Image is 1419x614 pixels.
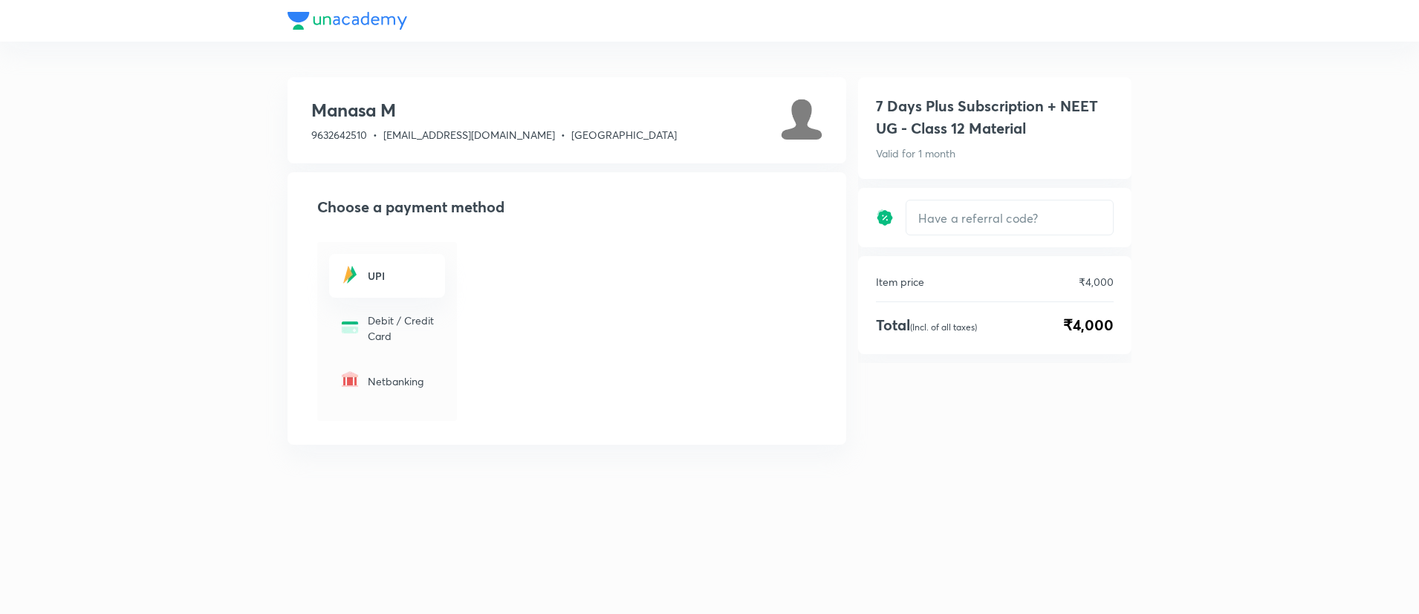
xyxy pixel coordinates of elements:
p: Valid for 1 month [876,146,955,161]
img: - [338,263,362,287]
img: discount [876,209,894,226]
h4: Total [876,314,977,336]
span: • [373,128,377,142]
img: - [338,316,362,339]
p: Netbanking [368,373,436,389]
input: Have a referral code? [906,200,1113,235]
h1: 7 Days Plus Subscription + NEET UG - Class 12 Material [876,95,1114,140]
p: Debit / Credit Card [368,313,436,344]
h6: UPI [368,268,436,284]
span: [GEOGRAPHIC_DATA] [571,128,677,142]
span: • [561,128,565,142]
img: Avatar [781,98,822,140]
span: [EMAIL_ADDRESS][DOMAIN_NAME] [383,128,555,142]
span: ₹4,000 [1063,314,1114,336]
p: ₹4,000 [1079,274,1114,290]
img: - [338,368,362,391]
p: Item price [876,274,924,290]
span: 9632642510 [311,128,367,142]
h3: Manasa M [311,98,677,122]
h2: Choose a payment method [317,196,822,218]
p: (Incl. of all taxes) [910,321,977,333]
